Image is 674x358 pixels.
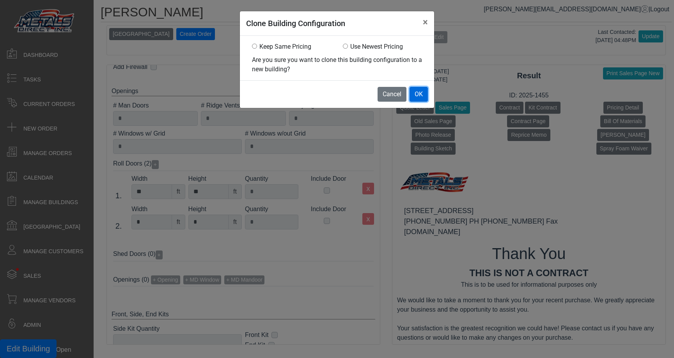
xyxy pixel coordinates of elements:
[252,55,422,74] div: Are you sure you want to clone this building configuration to a new building?
[410,87,428,102] button: OK
[350,42,403,51] label: Use Newest Pricing
[259,42,311,51] label: Keep Same Pricing
[417,11,434,33] button: Close
[246,18,345,29] h5: Clone Building Configuration
[378,87,406,102] button: Cancel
